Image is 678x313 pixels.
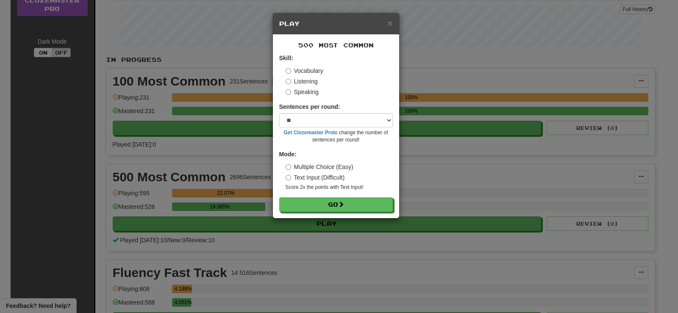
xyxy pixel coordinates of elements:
[387,19,392,28] button: Close
[279,129,393,144] small: to change the number of sentences per round!
[286,175,291,180] input: Text Input (Difficult)
[387,18,392,28] span: ×
[286,88,319,96] label: Speaking
[286,163,353,171] label: Multiple Choice (Easy)
[286,89,291,95] input: Speaking
[286,79,291,84] input: Listening
[286,77,318,86] label: Listening
[286,164,291,170] input: Multiple Choice (Easy)
[279,151,297,158] strong: Mode:
[279,197,393,212] button: Go
[279,102,340,111] label: Sentences per round:
[286,66,323,75] label: Vocabulary
[284,130,333,136] a: Get Clozemaster Pro
[286,184,393,191] small: Score 2x the points with Text Input !
[298,42,374,49] span: 500 Most Common
[286,173,345,182] label: Text Input (Difficult)
[279,55,293,61] strong: Skill:
[286,68,291,74] input: Vocabulary
[279,19,393,28] h5: Play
